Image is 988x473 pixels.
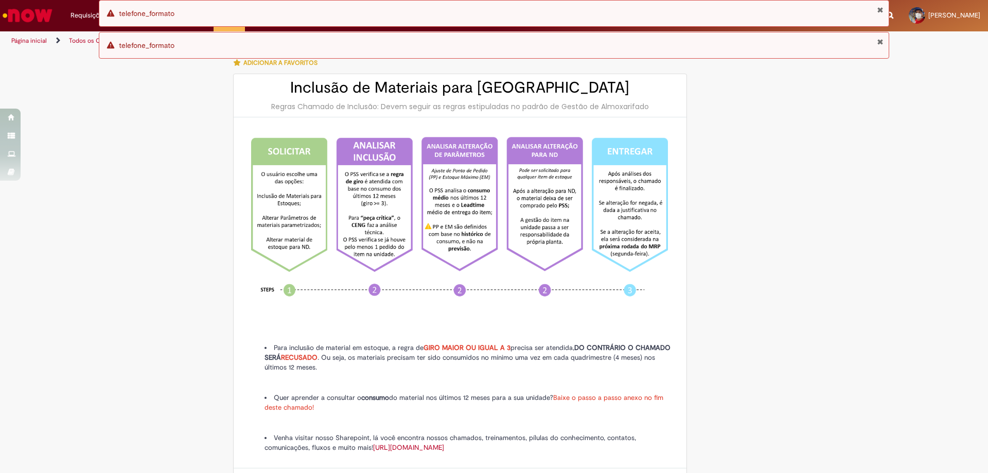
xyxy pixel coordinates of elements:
strong: DO CONTRÁRIO O CHAMADO SERÁ [264,343,671,362]
strong: consumo [361,393,389,402]
li: Venha visitar nosso Sharepoint, lá você encontra nossos chamados, treinamentos, pílulas do conhec... [264,433,676,452]
ul: Trilhas de página [8,31,651,50]
span: [PERSON_NAME] [928,11,980,20]
span: Baixe o passo a passo anexo no fim deste chamado! [264,393,663,412]
a: Todos os Catálogos [69,37,123,45]
span: Requisições [70,10,107,21]
span: telefone_formato [119,41,174,50]
a: [URL][DOMAIN_NAME] [373,443,444,452]
span: Adicionar a Favoritos [243,59,317,67]
strong: GIRO MAIOR OU IGUAL A 3 [424,343,510,352]
button: Fechar Notificação [877,38,884,46]
span: telefone_formato [119,9,174,18]
div: Regras Chamado de Inclusão: Devem seguir as regras estipuladas no padrão de Gestão de Almoxarifado [244,101,676,112]
a: Página inicial [11,37,47,45]
li: Quer aprender a consultar o do material nos últimos 12 meses para a sua unidade? [264,393,676,412]
h2: Inclusão de Materiais para [GEOGRAPHIC_DATA] [244,79,676,96]
button: Fechar Notificação [877,6,884,14]
li: Para inclusão de material em estoque, a regra de precisa ser atendida, . Ou seja, os materiais pr... [264,343,676,372]
span: RECUSADO [281,353,317,362]
img: ServiceNow [1,5,54,26]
